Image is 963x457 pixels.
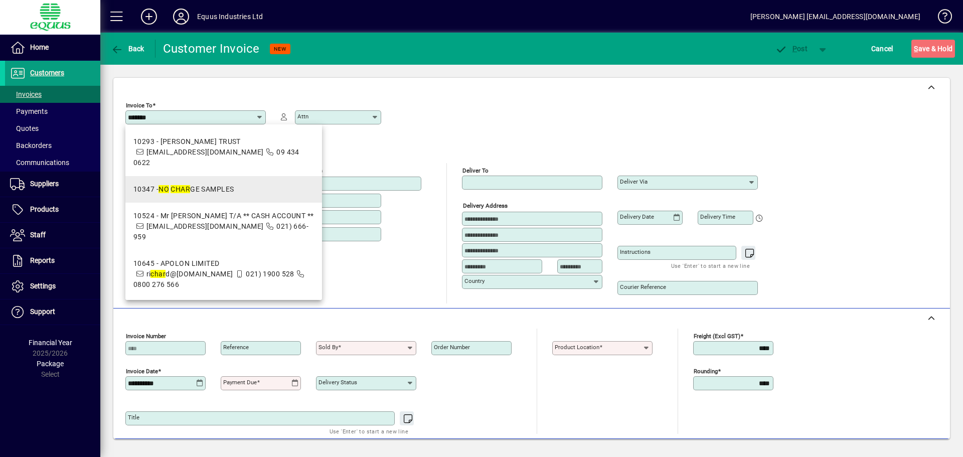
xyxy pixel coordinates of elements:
[30,205,59,213] span: Products
[930,2,950,35] a: Knowledge Base
[126,102,152,109] mat-label: Invoice To
[318,344,338,351] mat-label: Sold by
[171,185,190,193] em: CHAR
[462,167,489,174] mat-label: Deliver To
[750,9,920,25] div: [PERSON_NAME] [EMAIL_ADDRESS][DOMAIN_NAME]
[792,45,797,53] span: P
[671,260,750,271] mat-hint: Use 'Enter' to start a new line
[5,299,100,325] a: Support
[274,46,286,52] span: NEW
[5,274,100,299] a: Settings
[126,333,166,340] mat-label: Invoice number
[30,256,55,264] span: Reports
[125,128,322,176] mat-option: 10293 - PARKER TRUST
[10,124,39,132] span: Quotes
[133,280,179,288] span: 0800 276 566
[10,90,42,98] span: Invoices
[133,8,165,26] button: Add
[5,103,100,120] a: Payments
[125,203,322,250] mat-option: 10524 - Mr ROB FROST T/A ** CASH ACCOUNT **
[434,344,470,351] mat-label: Order number
[869,40,896,58] button: Cancel
[5,137,100,154] a: Backorders
[700,213,735,220] mat-label: Delivery time
[197,9,263,25] div: Equus Industries Ltd
[146,148,264,156] span: [EMAIL_ADDRESS][DOMAIN_NAME]
[128,414,139,421] mat-label: Title
[158,185,169,193] em: NO
[694,368,718,375] mat-label: Rounding
[133,258,314,269] div: 10645 - APOLON LIMITED
[30,231,46,239] span: Staff
[125,176,322,203] mat-option: 10347 - NO CHARGE SAMPLES
[37,360,64,368] span: Package
[30,69,64,77] span: Customers
[5,172,100,197] a: Suppliers
[10,141,52,149] span: Backorders
[146,270,233,278] span: ri d@[DOMAIN_NAME]
[146,222,264,230] span: [EMAIL_ADDRESS][DOMAIN_NAME]
[620,283,666,290] mat-label: Courier Reference
[330,425,408,437] mat-hint: Use 'Enter' to start a new line
[125,250,322,298] mat-option: 10645 - APOLON LIMITED
[5,197,100,222] a: Products
[620,213,654,220] mat-label: Delivery date
[223,344,249,351] mat-label: Reference
[126,368,158,375] mat-label: Invoice date
[133,184,234,195] div: 10347 - GE SAMPLES
[694,333,740,340] mat-label: Freight (excl GST)
[5,86,100,103] a: Invoices
[297,113,308,120] mat-label: Attn
[914,45,918,53] span: S
[30,308,55,316] span: Support
[5,120,100,137] a: Quotes
[464,277,485,284] mat-label: Country
[133,136,314,147] div: 10293 - [PERSON_NAME] TRUST
[555,344,599,351] mat-label: Product location
[223,379,257,386] mat-label: Payment due
[10,159,69,167] span: Communications
[5,223,100,248] a: Staff
[108,40,147,58] button: Back
[911,40,955,58] button: Save & Hold
[5,248,100,273] a: Reports
[163,41,260,57] div: Customer Invoice
[620,178,648,185] mat-label: Deliver via
[246,270,294,278] span: 021) 1900 528
[770,40,813,58] button: Post
[914,41,952,57] span: ave & Hold
[165,8,197,26] button: Profile
[29,339,72,347] span: Financial Year
[111,45,144,53] span: Back
[318,379,357,386] mat-label: Delivery status
[100,40,155,58] app-page-header-button: Back
[133,211,314,221] div: 10524 - Mr [PERSON_NAME] T/A ** CASH ACCOUNT **
[150,270,166,278] em: char
[30,43,49,51] span: Home
[10,107,48,115] span: Payments
[30,180,59,188] span: Suppliers
[5,154,100,171] a: Communications
[30,282,56,290] span: Settings
[620,248,651,255] mat-label: Instructions
[775,45,808,53] span: ost
[871,41,893,57] span: Cancel
[5,35,100,60] a: Home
